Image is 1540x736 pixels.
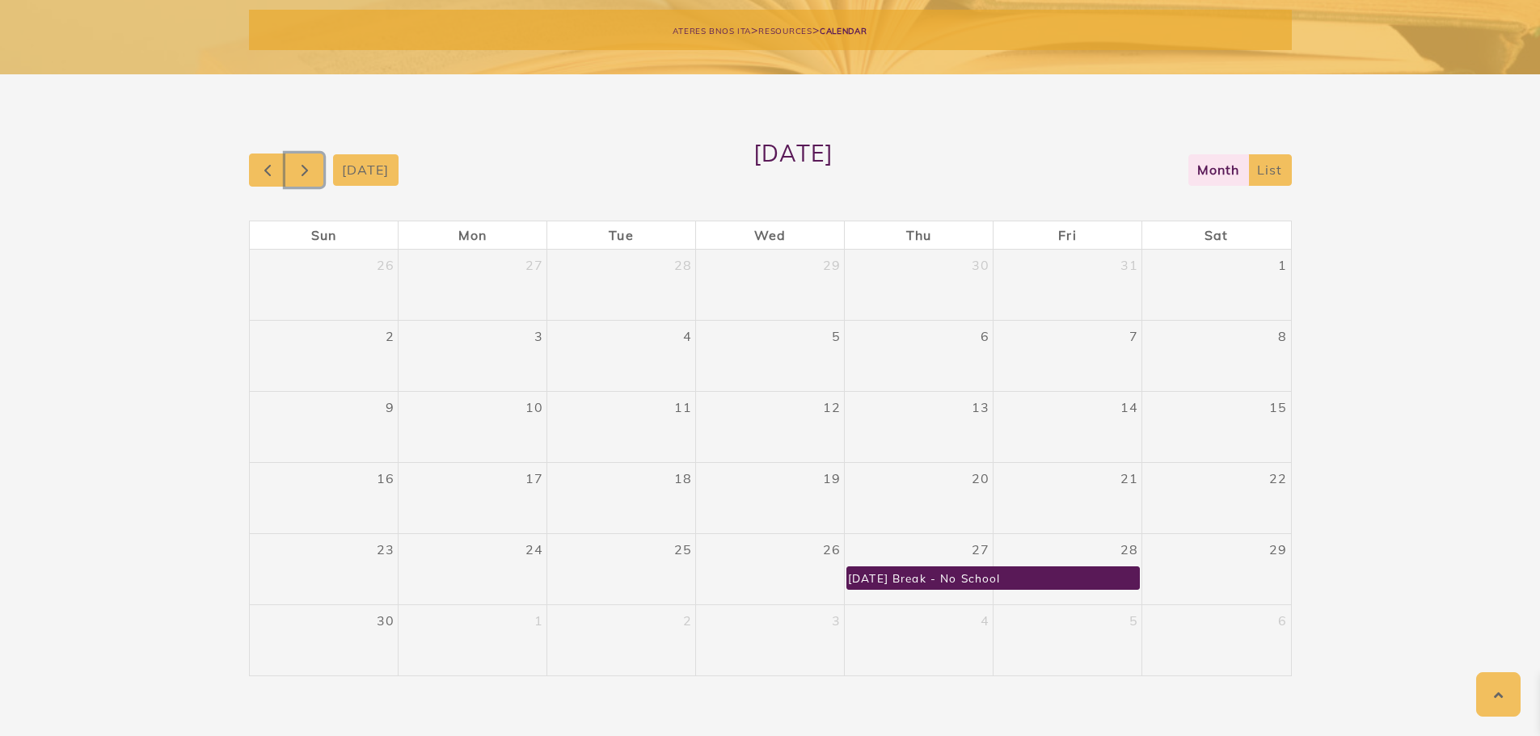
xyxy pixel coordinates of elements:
[758,26,812,36] span: Resources
[1142,320,1291,391] td: November 8, 2025
[399,320,547,391] td: November 3, 2025
[399,391,547,462] td: November 10, 2025
[820,392,844,423] a: November 12, 2025
[845,320,994,391] td: November 6, 2025
[994,391,1142,462] td: November 14, 2025
[1266,463,1290,494] a: November 22, 2025
[399,462,547,533] td: November 17, 2025
[751,221,789,249] a: Wednesday
[1126,605,1141,636] a: December 5, 2025
[820,534,844,565] a: November 26, 2025
[696,391,845,462] td: November 12, 2025
[455,221,490,249] a: Monday
[308,221,340,249] a: Sunday
[1055,221,1079,249] a: Friday
[522,392,546,423] a: November 10, 2025
[547,462,696,533] td: November 18, 2025
[753,139,833,200] h2: [DATE]
[696,462,845,533] td: November 19, 2025
[696,250,845,321] td: October 29, 2025
[968,392,993,423] a: November 13, 2025
[968,534,993,565] a: November 27, 2025
[1266,534,1290,565] a: November 29, 2025
[758,23,812,37] a: Resources
[373,605,398,636] a: November 30, 2025
[522,534,546,565] a: November 24, 2025
[1142,604,1291,675] td: December 6, 2025
[671,250,695,280] a: October 28, 2025
[547,250,696,321] td: October 28, 2025
[249,154,287,187] button: Previous month
[1201,221,1231,249] a: Saturday
[250,320,399,391] td: November 2, 2025
[968,463,993,494] a: November 20, 2025
[994,533,1142,604] td: November 28, 2025
[829,605,844,636] a: December 3, 2025
[680,321,695,351] a: November 4, 2025
[522,250,546,280] a: October 27, 2025
[994,320,1142,391] td: November 7, 2025
[696,604,845,675] td: December 3, 2025
[671,392,695,423] a: November 11, 2025
[671,534,695,565] a: November 25, 2025
[373,534,398,565] a: November 23, 2025
[680,605,695,636] a: December 2, 2025
[250,462,399,533] td: November 16, 2025
[249,10,1292,50] div: > >
[1117,392,1141,423] a: November 14, 2025
[820,250,844,280] a: October 29, 2025
[285,154,323,187] button: Next month
[382,321,398,351] a: November 2, 2025
[994,604,1142,675] td: December 5, 2025
[1275,321,1290,351] a: November 8, 2025
[845,250,994,321] td: October 30, 2025
[1275,250,1290,280] a: November 1, 2025
[994,462,1142,533] td: November 21, 2025
[845,533,994,604] td: November 27, 2025
[1188,154,1249,186] button: month
[1142,462,1291,533] td: November 22, 2025
[1126,321,1141,351] a: November 7, 2025
[968,250,993,280] a: October 30, 2025
[696,533,845,604] td: November 26, 2025
[1266,392,1290,423] a: November 15, 2025
[250,250,399,321] td: October 26, 2025
[994,250,1142,321] td: October 31, 2025
[1117,463,1141,494] a: November 21, 2025
[373,250,398,280] a: October 26, 2025
[547,604,696,675] td: December 2, 2025
[846,566,1140,590] a: [DATE] Break - No School
[399,533,547,604] td: November 24, 2025
[531,605,546,636] a: December 1, 2025
[845,462,994,533] td: November 20, 2025
[547,320,696,391] td: November 4, 2025
[977,605,993,636] a: December 4, 2025
[250,604,399,675] td: November 30, 2025
[531,321,546,351] a: November 3, 2025
[829,321,844,351] a: November 5, 2025
[399,604,547,675] td: December 1, 2025
[250,533,399,604] td: November 23, 2025
[847,567,1002,589] div: [DATE] Break - No School
[333,154,399,186] button: [DATE]
[977,321,993,351] a: November 6, 2025
[399,250,547,321] td: October 27, 2025
[547,391,696,462] td: November 11, 2025
[382,392,398,423] a: November 9, 2025
[250,391,399,462] td: November 9, 2025
[671,463,695,494] a: November 18, 2025
[1117,534,1141,565] a: November 28, 2025
[696,320,845,391] td: November 5, 2025
[1275,605,1290,636] a: December 6, 2025
[605,221,636,249] a: Tuesday
[547,533,696,604] td: November 25, 2025
[673,23,751,37] a: Ateres Bnos Ita
[673,26,751,36] span: Ateres Bnos Ita
[903,221,935,249] a: Thursday
[820,26,867,36] span: Calendar
[1142,391,1291,462] td: November 15, 2025
[1142,250,1291,321] td: November 1, 2025
[1117,250,1141,280] a: October 31, 2025
[1142,533,1291,604] td: November 29, 2025
[845,391,994,462] td: November 13, 2025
